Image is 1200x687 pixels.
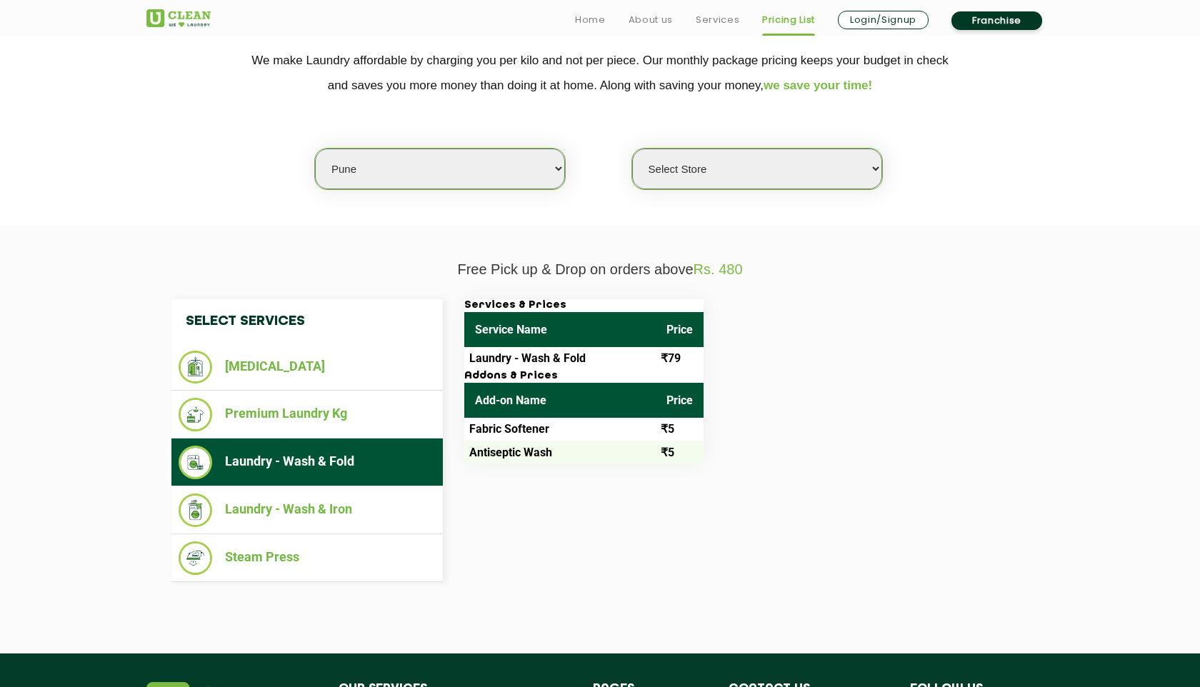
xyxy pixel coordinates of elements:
th: Price [656,312,704,347]
img: Steam Press [179,541,212,575]
img: Dry Cleaning [179,351,212,383]
li: Steam Press [179,541,436,575]
td: ₹5 [656,441,704,463]
li: Laundry - Wash & Iron [179,493,436,527]
span: Rs. 480 [694,261,743,277]
th: Add-on Name [464,383,656,418]
img: Laundry - Wash & Fold [179,446,212,479]
p: Free Pick up & Drop on orders above [146,261,1054,278]
p: We make Laundry affordable by charging you per kilo and not per piece. Our monthly package pricin... [146,48,1054,98]
h4: Select Services [171,299,443,343]
th: Price [656,383,704,418]
td: ₹79 [656,347,704,370]
td: ₹5 [656,418,704,441]
li: [MEDICAL_DATA] [179,351,436,383]
img: UClean Laundry and Dry Cleaning [146,9,211,27]
li: Premium Laundry Kg [179,398,436,431]
a: Franchise [951,11,1042,30]
a: Pricing List [762,11,815,29]
h3: Addons & Prices [464,370,704,383]
a: Login/Signup [838,11,929,29]
td: Antiseptic Wash [464,441,656,463]
img: Laundry - Wash & Iron [179,493,212,527]
li: Laundry - Wash & Fold [179,446,436,479]
td: Fabric Softener [464,418,656,441]
td: Laundry - Wash & Fold [464,347,656,370]
a: About us [629,11,673,29]
span: we save your time! [764,79,872,92]
h3: Services & Prices [464,299,704,312]
a: Home [575,11,606,29]
a: Services [696,11,739,29]
img: Premium Laundry Kg [179,398,212,431]
th: Service Name [464,312,656,347]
